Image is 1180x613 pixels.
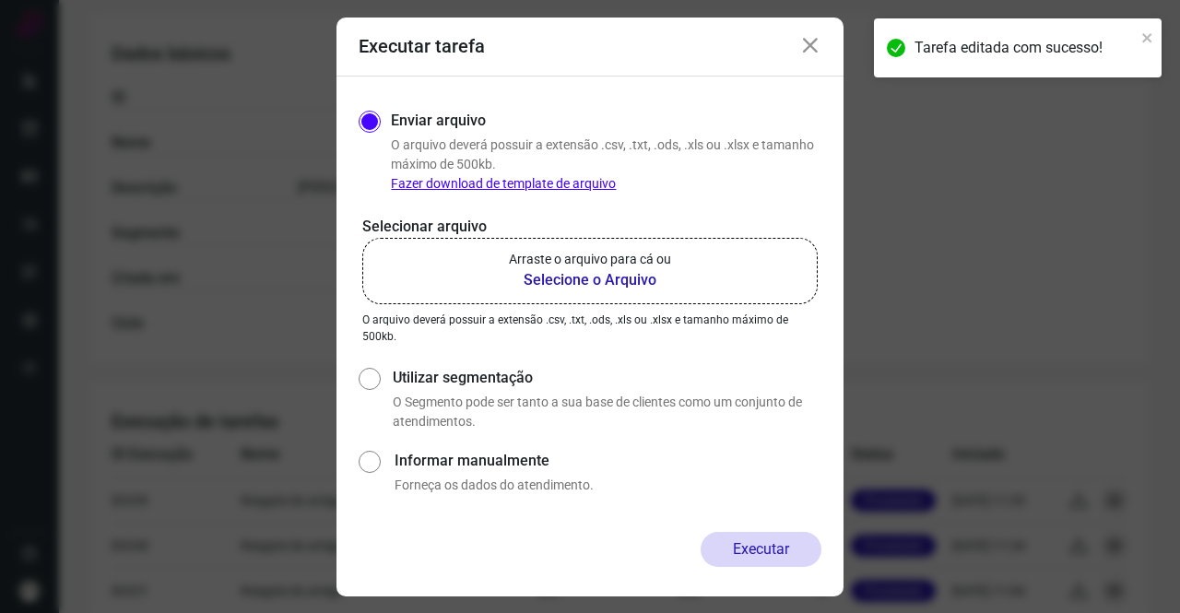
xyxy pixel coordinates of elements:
[362,216,818,238] p: Selecionar arquivo
[393,367,821,389] label: Utilizar segmentação
[391,136,821,194] p: O arquivo deverá possuir a extensão .csv, .txt, .ods, .xls ou .xlsx e tamanho máximo de 500kb.
[395,450,821,472] label: Informar manualmente
[701,532,821,567] button: Executar
[359,35,485,57] h3: Executar tarefa
[509,250,671,269] p: Arraste o arquivo para cá ou
[391,110,486,132] label: Enviar arquivo
[391,176,616,191] a: Fazer download de template de arquivo
[395,476,821,495] p: Forneça os dados do atendimento.
[1141,26,1154,48] button: close
[914,37,1136,59] div: Tarefa editada com sucesso!
[362,312,818,345] p: O arquivo deverá possuir a extensão .csv, .txt, .ods, .xls ou .xlsx e tamanho máximo de 500kb.
[393,393,821,431] p: O Segmento pode ser tanto a sua base de clientes como um conjunto de atendimentos.
[509,269,671,291] b: Selecione o Arquivo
